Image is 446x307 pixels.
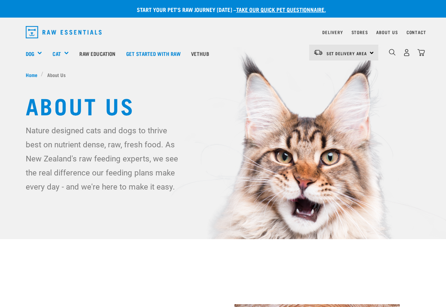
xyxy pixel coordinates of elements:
img: user.png [403,49,410,56]
a: Raw Education [74,39,121,68]
a: Delivery [322,31,343,33]
nav: breadcrumbs [26,71,421,78]
a: Vethub [186,39,214,68]
h1: About Us [26,92,421,118]
span: Set Delivery Area [326,52,367,55]
a: Contact [407,31,426,33]
a: take our quick pet questionnaire. [236,8,326,11]
nav: dropdown navigation [20,23,426,41]
img: Raw Essentials Logo [26,26,102,38]
img: van-moving.png [313,49,323,56]
a: Stores [352,31,368,33]
img: home-icon@2x.png [417,49,425,56]
a: About Us [376,31,398,33]
span: Home [26,71,37,78]
a: Home [26,71,41,78]
a: Dog [26,50,34,58]
a: Get started with Raw [121,39,186,68]
img: home-icon-1@2x.png [389,49,396,56]
a: Cat [53,50,61,58]
p: Nature designed cats and dogs to thrive best on nutrient dense, raw, fresh food. As New Zealand's... [26,123,184,194]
